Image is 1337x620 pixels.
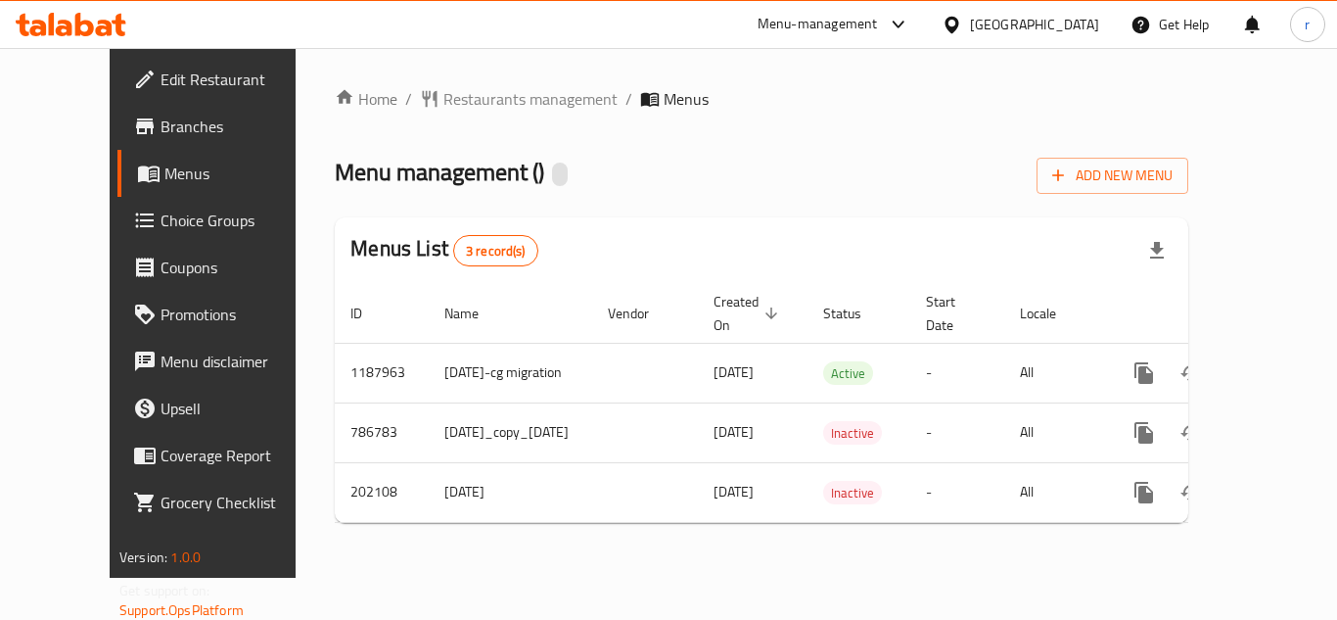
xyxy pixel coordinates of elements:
a: Choice Groups [117,197,333,244]
span: Inactive [823,422,882,445]
a: Promotions [117,291,333,338]
span: [DATE] [714,419,754,445]
a: Menus [117,150,333,197]
button: more [1121,469,1168,516]
td: [DATE]-cg migration [429,343,592,403]
button: more [1121,350,1168,397]
span: Locale [1020,302,1082,325]
span: r [1305,14,1310,35]
span: Menu disclaimer [161,350,317,373]
span: Name [444,302,504,325]
h2: Menus List [350,234,537,266]
span: ID [350,302,388,325]
td: All [1004,343,1105,403]
td: 786783 [335,403,429,462]
span: Active [823,362,873,385]
span: Restaurants management [443,87,618,111]
span: Menu management ( ) [335,150,544,194]
span: Get support on: [119,578,209,603]
span: Add New Menu [1052,164,1173,188]
button: Change Status [1168,409,1215,456]
span: Status [823,302,887,325]
a: Coverage Report [117,432,333,479]
span: [DATE] [714,359,754,385]
span: Vendor [608,302,674,325]
span: Promotions [161,303,317,326]
button: Add New Menu [1037,158,1188,194]
li: / [405,87,412,111]
td: [DATE]_copy_[DATE] [429,403,592,462]
span: Choice Groups [161,209,317,232]
div: Inactive [823,421,882,445]
div: Inactive [823,481,882,504]
button: more [1121,409,1168,456]
span: Start Date [926,290,981,337]
span: Coupons [161,256,317,279]
span: Version: [119,545,167,570]
div: Menu-management [758,13,878,36]
a: Upsell [117,385,333,432]
span: Menus [164,162,317,185]
a: Restaurants management [420,87,618,111]
td: All [1004,462,1105,522]
a: Menu disclaimer [117,338,333,385]
div: [GEOGRAPHIC_DATA] [970,14,1099,35]
div: Active [823,361,873,385]
button: Change Status [1168,350,1215,397]
th: Actions [1105,284,1324,344]
a: Branches [117,103,333,150]
td: - [910,343,1004,403]
span: Coverage Report [161,444,317,467]
span: Created On [714,290,784,337]
a: Home [335,87,397,111]
a: Edit Restaurant [117,56,333,103]
td: 202108 [335,462,429,522]
span: 1.0.0 [170,545,201,570]
div: Export file [1133,227,1180,274]
span: Inactive [823,482,882,504]
td: - [910,403,1004,462]
nav: breadcrumb [335,87,1188,111]
span: [DATE] [714,479,754,504]
span: Branches [161,115,317,138]
div: Total records count [453,235,538,266]
button: Change Status [1168,469,1215,516]
span: Menus [664,87,709,111]
span: 3 record(s) [454,242,537,261]
a: Grocery Checklist [117,479,333,526]
td: All [1004,403,1105,462]
table: enhanced table [335,284,1324,523]
td: 1187963 [335,343,429,403]
td: - [910,462,1004,522]
span: Edit Restaurant [161,68,317,91]
li: / [625,87,632,111]
a: Coupons [117,244,333,291]
td: [DATE] [429,462,592,522]
span: Grocery Checklist [161,491,317,514]
span: Upsell [161,397,317,420]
